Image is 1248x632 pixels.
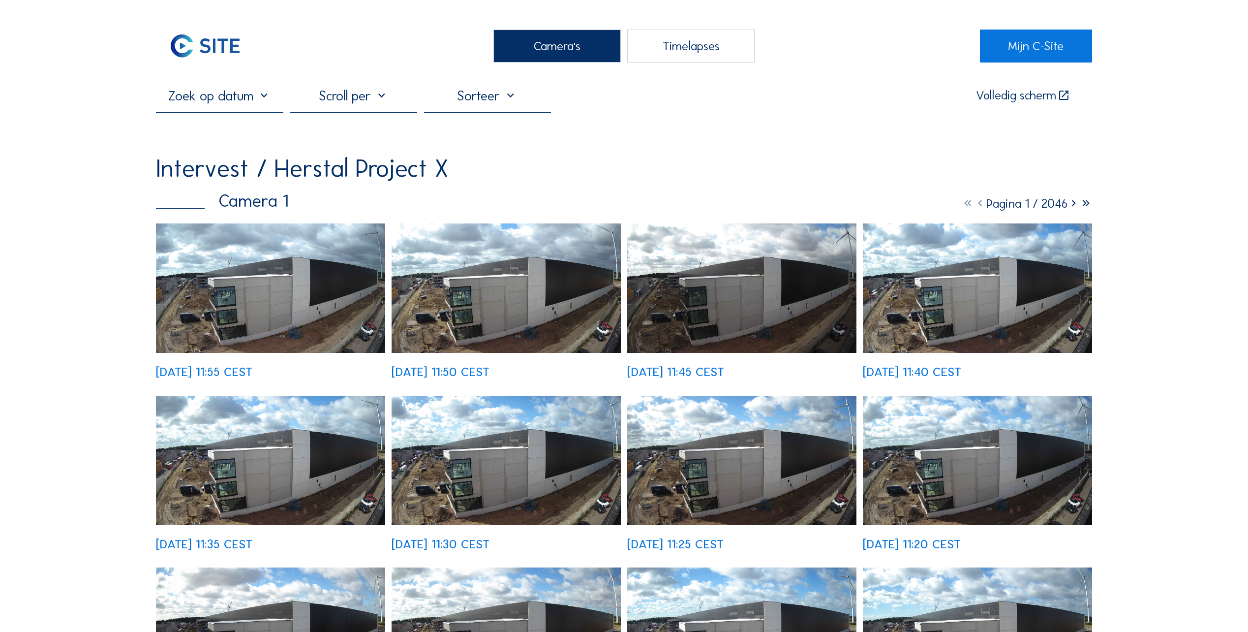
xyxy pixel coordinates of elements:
div: Intervest / Herstal Project X [156,156,448,181]
img: C-SITE Logo [156,30,254,63]
img: image_53195550 [156,396,385,525]
img: image_53195931 [392,223,621,353]
div: Volledig scherm [976,89,1056,102]
div: Camera 1 [156,192,288,210]
img: image_53195097 [863,396,1092,525]
div: [DATE] 11:50 CEST [392,366,489,378]
div: [DATE] 11:30 CEST [392,538,489,550]
div: [DATE] 11:45 CEST [627,366,724,378]
a: C-SITE Logo [156,30,268,63]
div: [DATE] 11:40 CEST [863,366,961,378]
div: [DATE] 11:20 CEST [863,538,961,550]
img: image_53195720 [863,223,1092,353]
img: image_53196091 [156,223,385,353]
input: Zoek op datum 󰅀 [156,88,283,104]
div: [DATE] 11:25 CEST [627,538,724,550]
span: Pagina 1 / 2046 [986,196,1067,211]
img: image_53195254 [627,396,856,525]
div: Camera's [493,30,621,63]
img: image_53195407 [392,396,621,525]
div: [DATE] 11:55 CEST [156,366,252,378]
img: image_53195792 [627,223,856,353]
div: Timelapses [627,30,755,63]
a: Mijn C-Site [980,30,1092,63]
div: [DATE] 11:35 CEST [156,538,252,550]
